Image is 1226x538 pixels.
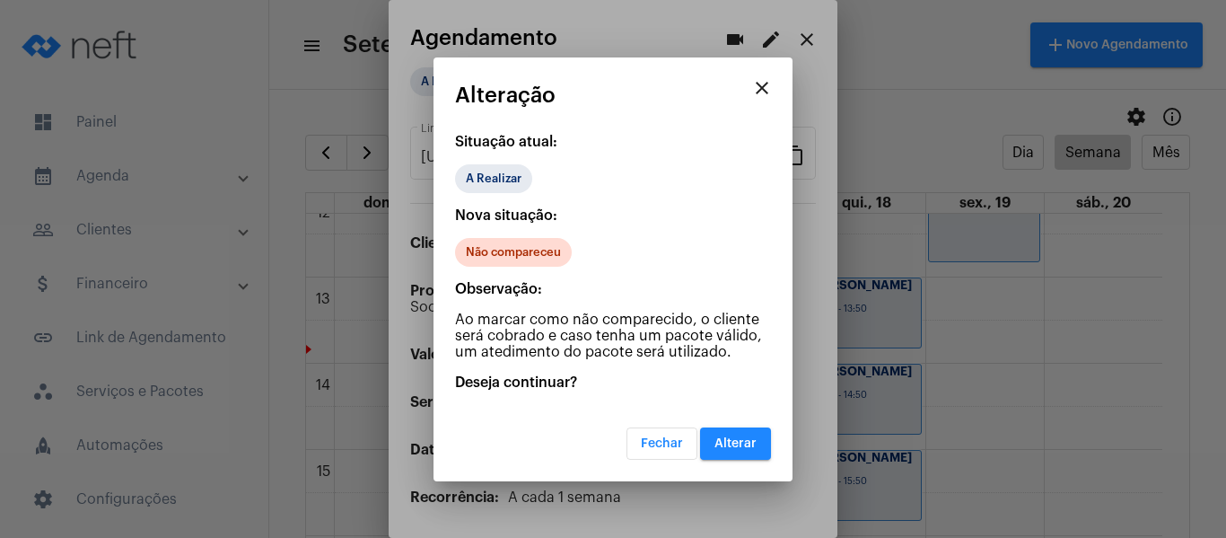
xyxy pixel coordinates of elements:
span: Alterar [714,437,757,450]
mat-chip: Não compareceu [455,238,572,267]
span: Fechar [641,437,683,450]
p: Situação atual: [455,134,771,150]
span: Alteração [455,84,556,107]
button: Alterar [700,428,771,460]
p: Observação: [455,281,771,297]
p: Deseja continuar? [455,375,771,391]
mat-icon: close [751,77,773,99]
mat-chip: A Realizar [455,164,532,193]
p: Nova situação: [455,207,771,224]
button: Fechar [626,428,697,460]
p: Ao marcar como não comparecido, o cliente será cobrado e caso tenha um pacote válido, um atedimen... [455,312,771,360]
